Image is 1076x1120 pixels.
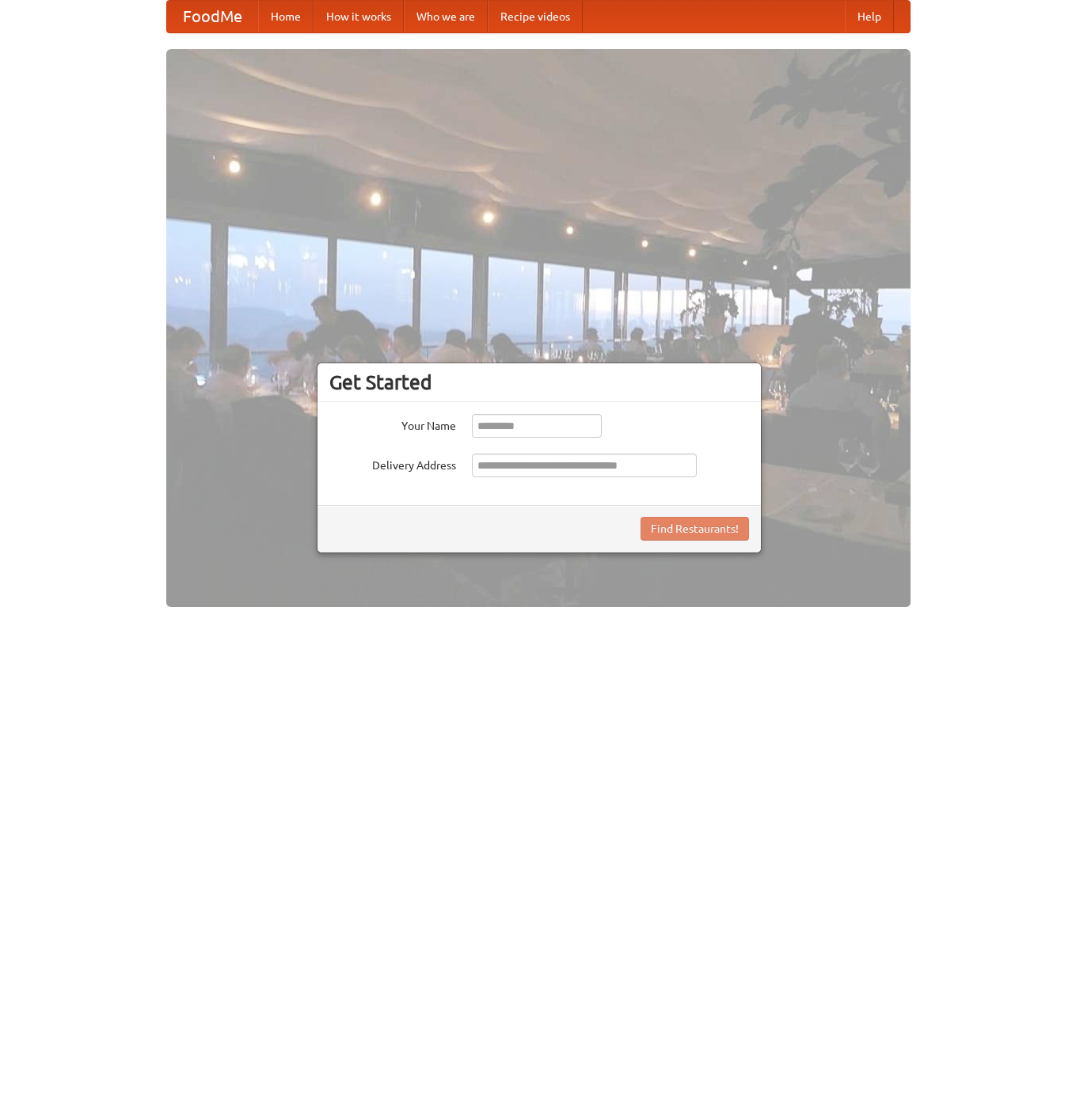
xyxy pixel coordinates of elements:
[404,1,488,32] a: Who we are
[167,1,258,32] a: FoodMe
[488,1,583,32] a: Recipe videos
[314,1,404,32] a: How it works
[845,1,894,32] a: Help
[641,517,749,541] button: Find Restaurants!
[258,1,314,32] a: Home
[329,370,749,394] h3: Get Started
[329,454,456,473] label: Delivery Address
[329,414,456,434] label: Your Name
